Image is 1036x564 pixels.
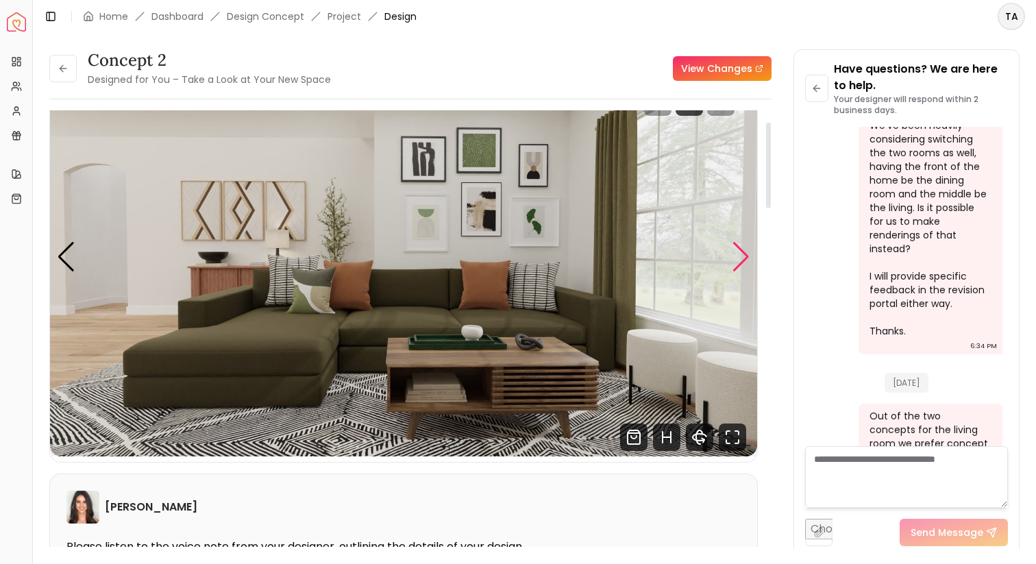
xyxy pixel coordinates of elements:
[66,491,99,524] img: Angela Amore
[885,373,928,393] span: [DATE]
[328,10,361,23] a: Project
[151,10,203,23] a: Dashboard
[99,10,128,23] a: Home
[384,10,417,23] span: Design
[105,499,197,515] h6: [PERSON_NAME]
[7,12,26,32] img: Spacejoy Logo
[732,242,750,272] div: Next slide
[50,58,757,456] img: Design Render 3
[834,94,1008,116] p: Your designer will respond within 2 business days.
[998,3,1025,30] button: TA
[88,49,331,71] h3: concept 2
[719,424,746,451] svg: Fullscreen
[686,424,713,451] svg: 360 View
[653,424,680,451] svg: Hotspots Toggle
[834,61,1008,94] p: Have questions? We are here to help.
[88,73,331,86] small: Designed for You – Take a Look at Your New Space
[673,56,772,81] a: View Changes
[7,12,26,32] a: Spacejoy
[57,242,75,272] div: Previous slide
[999,4,1024,29] span: TA
[50,58,757,456] div: Carousel
[970,339,997,353] div: 6:34 PM
[620,424,647,451] svg: Shop Products from this design
[870,409,989,464] div: Out of the two concepts for the living room we prefer concept 2.
[66,540,741,554] p: Please listen to the voice note from your designer, outlining the details of your design.
[83,10,417,23] nav: breadcrumb
[227,10,304,23] li: Design Concept
[50,58,757,456] div: 3 / 4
